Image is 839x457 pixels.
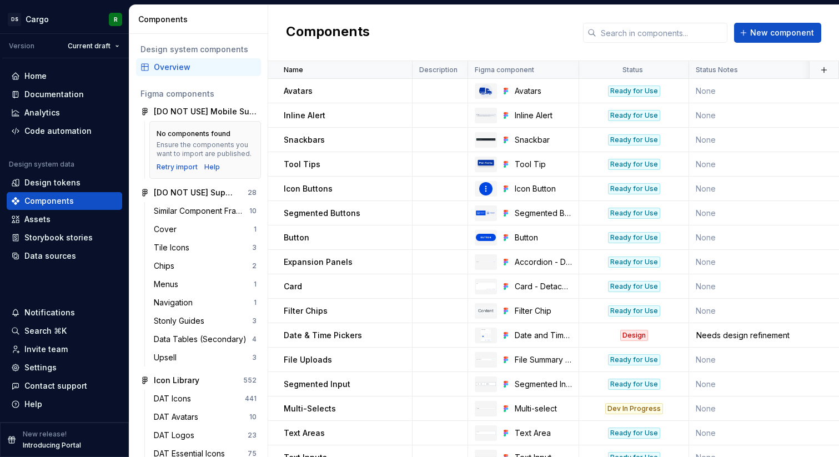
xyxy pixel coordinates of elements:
[248,431,257,440] div: 23
[136,103,261,120] a: [DO NOT USE] Mobile Supernova Materials
[608,159,660,170] div: Ready for Use
[24,214,51,225] div: Assets
[622,66,643,74] p: Status
[24,177,81,188] div: Design tokens
[476,382,496,386] img: Segmented Input
[515,110,572,121] div: Inline Alert
[7,210,122,228] a: Assets
[154,334,251,345] div: Data Tables (Secondary)
[608,354,660,365] div: Ready for Use
[7,174,122,192] a: Design tokens
[284,281,302,292] p: Card
[7,229,122,247] a: Storybook stories
[7,395,122,413] button: Help
[515,86,572,97] div: Avatars
[608,110,660,121] div: Ready for Use
[479,182,493,195] img: Icon Button
[24,71,47,82] div: Home
[154,205,249,217] div: Similar Component Frames
[245,394,257,403] div: 441
[149,349,261,366] a: Upsell3
[515,208,572,219] div: Segmented Buttons
[515,159,572,170] div: Tool Tip
[154,187,237,198] div: [DO NOT USE] Supernova Materials - Web
[608,86,660,97] div: Ready for Use
[7,122,122,140] a: Code automation
[149,330,261,348] a: Data Tables (Secondary)4
[515,134,572,145] div: Snackbar
[284,354,332,365] p: File Uploads
[480,329,491,342] img: Date and Time Picker
[284,305,328,317] p: Filter Chips
[284,330,362,341] p: Date & Time Pickers
[24,250,76,262] div: Data sources
[252,317,257,325] div: 3
[284,257,353,268] p: Expansion Panels
[515,281,572,292] div: Card - Detachable
[9,160,74,169] div: Design system data
[252,353,257,362] div: 3
[252,262,257,270] div: 2
[243,376,257,385] div: 552
[284,428,325,439] p: Text Areas
[63,38,124,54] button: Current draft
[252,243,257,252] div: 3
[515,257,572,268] div: Accordion - Detachable
[149,312,261,330] a: Stonly Guides3
[476,210,496,215] img: Segmented Buttons
[154,242,194,253] div: Tile Icons
[476,431,496,435] img: Text Area
[136,58,261,76] a: Overview
[515,403,572,414] div: Multi-select
[154,352,181,363] div: Upsell
[149,257,261,275] a: Chips2
[23,441,81,450] p: Introducing Portal
[476,114,496,117] img: Inline Alert
[149,408,261,426] a: DAT Avatars10
[476,234,496,241] img: Button
[248,188,257,197] div: 28
[24,399,42,410] div: Help
[284,403,336,414] p: Multi-Selects
[154,279,183,290] div: Menus
[286,23,370,43] h2: Components
[149,275,261,293] a: Menus1
[476,261,496,263] img: Accordion - Detachable
[154,411,203,423] div: DAT Avatars
[24,89,84,100] div: Documentation
[608,134,660,145] div: Ready for Use
[620,330,648,341] div: Design
[7,359,122,376] a: Settings
[249,413,257,421] div: 10
[154,62,257,73] div: Overview
[154,315,209,327] div: Stonly Guides
[154,224,181,235] div: Cover
[284,232,309,243] p: Button
[140,88,257,99] div: Figma components
[154,393,195,404] div: DAT Icons
[24,195,74,207] div: Components
[9,42,34,51] div: Version
[254,280,257,289] div: 1
[7,340,122,358] a: Invite team
[26,14,49,25] div: Cargo
[419,66,458,74] p: Description
[254,298,257,307] div: 1
[149,390,261,408] a: DAT Icons441
[284,379,350,390] p: Segmented Input
[284,66,303,74] p: Name
[149,426,261,444] a: DAT Logos23
[7,247,122,265] a: Data sources
[596,23,727,43] input: Search in components...
[476,283,496,290] img: Card - Detachable
[157,140,254,158] div: Ensure the components you want to import are published.
[149,239,261,257] a: Tile Icons3
[24,344,68,355] div: Invite team
[154,106,257,117] div: [DO NOT USE] Mobile Supernova Materials
[7,192,122,210] a: Components
[608,257,660,268] div: Ready for Use
[249,207,257,215] div: 10
[24,232,93,243] div: Storybook stories
[515,379,572,390] div: Segmented Input
[204,163,220,172] div: Help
